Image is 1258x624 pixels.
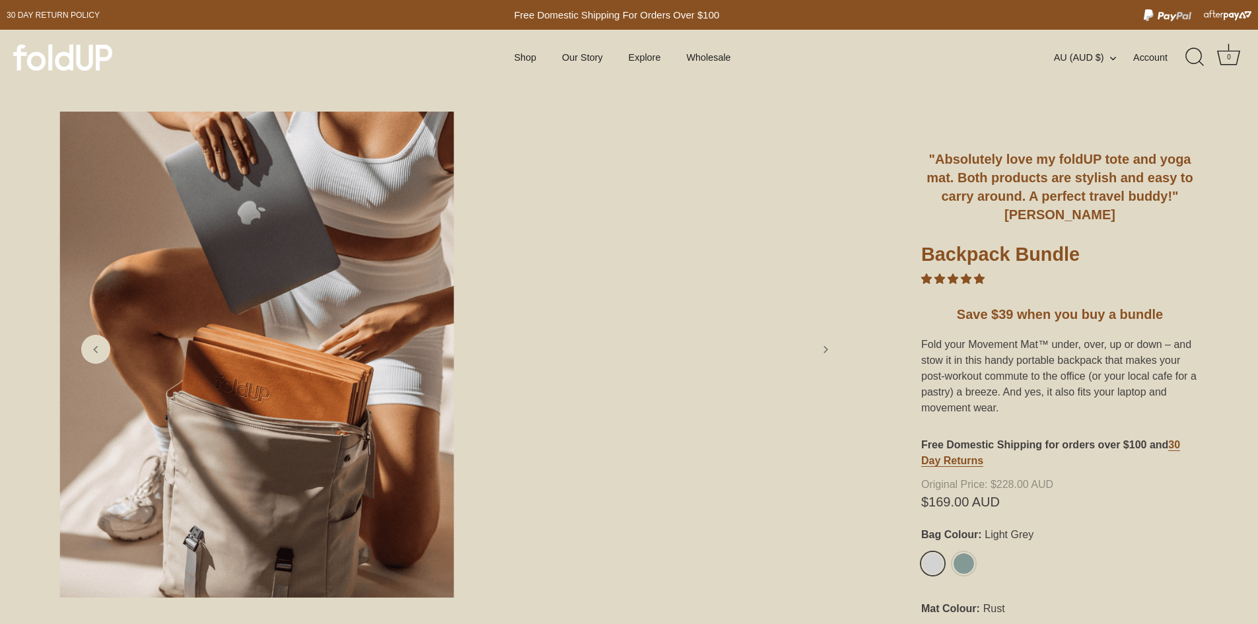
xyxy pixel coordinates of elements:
a: 30 day Return policy [7,7,100,23]
span: Light Grey [982,528,1034,541]
label: Mat Colour: [921,602,1199,615]
a: Light Grey [921,552,944,575]
a: Shop [503,45,547,70]
span: Rust [980,602,1005,615]
a: Our Story [551,45,614,70]
p: Fold your Movement Mat™ under, over, up or down – and stow it in this handy portable backpack tha... [921,337,1199,416]
strong: Free Domestic Shipping for orders over $100 and [921,439,1168,450]
a: Search [1181,43,1210,72]
span: $228.00 AUD [921,479,1195,490]
a: Next slide [811,335,840,364]
div: Primary navigation [481,45,763,70]
h1: Backpack Bundle [921,242,1199,271]
a: Account [1133,50,1191,65]
a: Explore [617,45,672,70]
a: Wholesale [675,45,742,70]
a: Previous slide [81,335,110,364]
label: Bag Colour: [921,528,1199,541]
div: 0 [1222,51,1236,64]
a: Cart [1214,43,1243,72]
h5: "Absolutely love my foldUP tote and yoga mat. Both products are stylish and easy to carry around.... [921,150,1199,224]
span: $169.00 AUD [921,497,1199,507]
span: 5.00 stars [921,273,985,285]
h5: Save $39 when you buy a bundle [921,305,1199,324]
a: Sage [952,552,975,575]
button: AU (AUD $) [1054,52,1131,63]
